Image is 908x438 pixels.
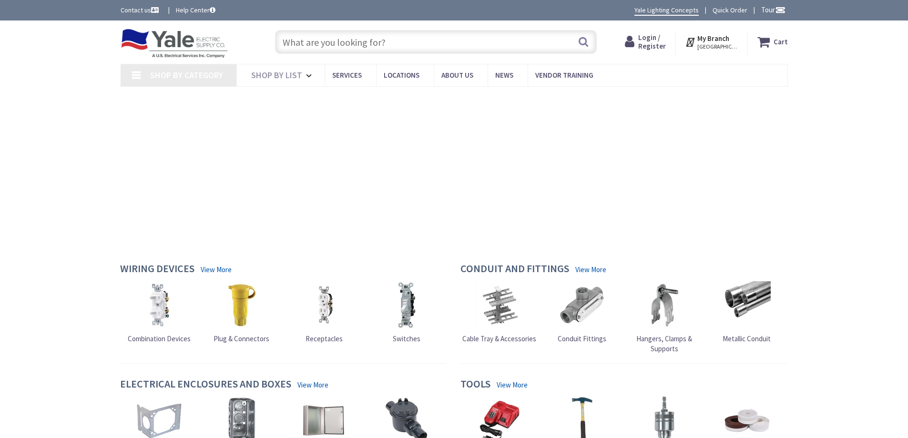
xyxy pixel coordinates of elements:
span: Tour [761,5,786,14]
a: Plug & Connectors Plug & Connectors [214,281,269,344]
img: Receptacles [300,281,348,329]
span: Plug & Connectors [214,334,269,343]
a: Contact us [121,5,161,15]
span: Locations [384,71,419,80]
a: View More [497,380,528,390]
div: My Branch [GEOGRAPHIC_DATA], [GEOGRAPHIC_DATA] [685,33,738,51]
input: What are you looking for? [275,30,597,54]
span: Shop By Category [150,70,223,81]
a: Switches Switches [383,281,430,344]
a: Hangers, Clamps & Supports Hangers, Clamps & Supports [625,281,704,354]
h4: Conduit and Fittings [460,263,569,276]
span: Combination Devices [128,334,191,343]
span: Metallic Conduit [723,334,771,343]
a: Receptacles Receptacles [300,281,348,344]
img: Switches [383,281,430,329]
span: Login / Register [638,33,666,51]
a: Metallic Conduit Metallic Conduit [723,281,771,344]
a: View More [201,265,232,275]
span: Conduit Fittings [558,334,606,343]
span: Hangers, Clamps & Supports [636,334,692,353]
strong: My Branch [697,34,729,43]
img: Metallic Conduit [723,281,771,329]
a: Conduit Fittings Conduit Fittings [558,281,606,344]
a: Yale Lighting Concepts [634,5,699,16]
h4: Tools [460,378,490,392]
img: Hangers, Clamps & Supports [641,281,688,329]
a: Cart [757,33,788,51]
img: Conduit Fittings [558,281,606,329]
img: Combination Devices [135,281,183,329]
img: Yale Electric Supply Co. [121,29,228,58]
span: Services [332,71,362,80]
strong: Cart [774,33,788,51]
img: Cable Tray & Accessories [476,281,523,329]
span: News [495,71,513,80]
span: [GEOGRAPHIC_DATA], [GEOGRAPHIC_DATA] [697,43,738,51]
a: Cable Tray & Accessories Cable Tray & Accessories [462,281,536,344]
span: Cable Tray & Accessories [462,334,536,343]
a: Combination Devices Combination Devices [128,281,191,344]
h4: Wiring Devices [120,263,194,276]
span: Switches [393,334,420,343]
a: Login / Register [625,33,666,51]
span: Receptacles [306,334,343,343]
span: About Us [441,71,473,80]
span: Shop By List [251,70,302,81]
img: Plug & Connectors [218,281,265,329]
h4: Electrical Enclosures and Boxes [120,378,291,392]
a: Help Center [176,5,215,15]
a: Quick Order [713,5,747,15]
span: Vendor Training [535,71,593,80]
a: View More [575,265,606,275]
a: View More [297,380,328,390]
